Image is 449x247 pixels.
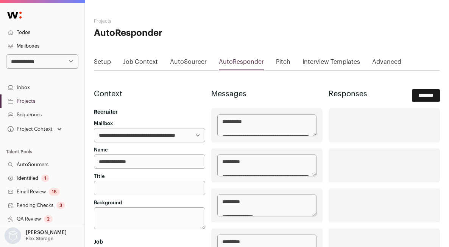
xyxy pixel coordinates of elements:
[94,173,105,179] label: Title
[94,147,108,153] label: Name
[372,57,401,69] a: Advanced
[302,57,360,69] a: Interview Templates
[276,57,290,69] a: Pitch
[94,89,122,99] h3: Context
[26,230,67,236] p: [PERSON_NAME]
[170,57,207,69] a: AutoSourcer
[94,57,111,69] a: Setup
[26,236,53,242] p: Flex Storage
[3,227,68,244] button: Open dropdown
[123,57,158,69] a: Job Context
[94,120,113,127] label: Mailbox
[219,57,264,69] a: AutoResponder
[6,126,53,132] div: Project Context
[6,124,63,134] button: Open dropdown
[94,200,122,206] label: Background
[41,174,49,182] div: 1
[49,188,60,196] div: 18
[3,8,26,23] img: Wellfound
[5,227,21,244] img: nopic.png
[56,202,65,209] div: 3
[94,108,205,116] h3: Recruiter
[94,238,205,246] h3: Job
[94,27,209,39] h1: AutoResponder
[44,215,53,223] div: 2
[211,89,323,99] h3: Messages
[329,89,367,99] h3: Responses
[94,18,209,24] h2: Projects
